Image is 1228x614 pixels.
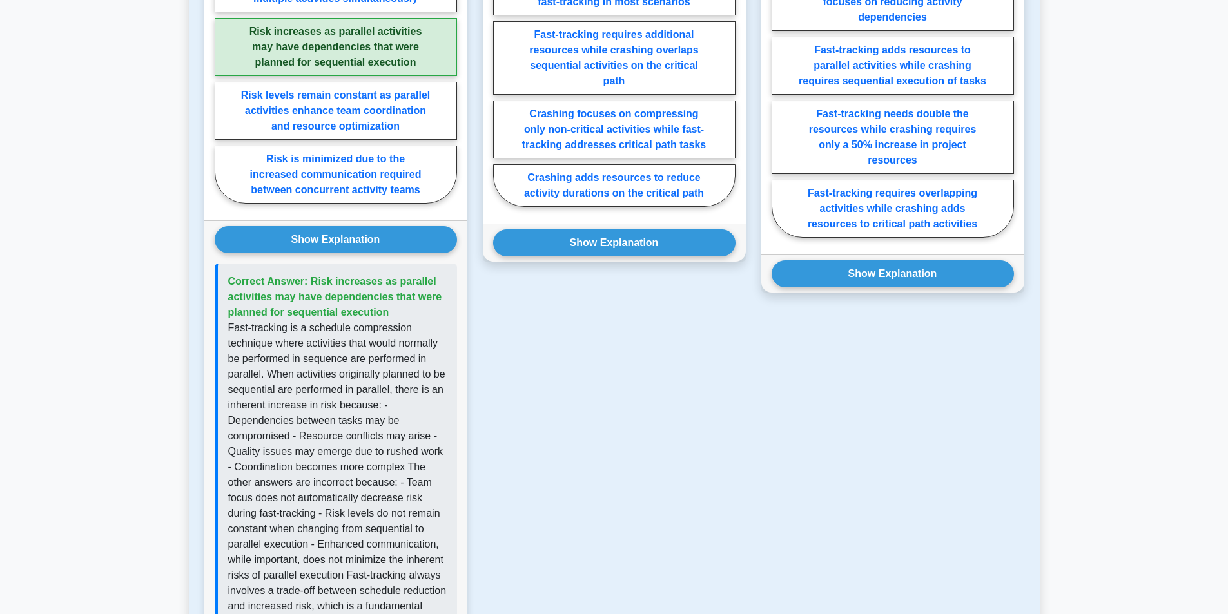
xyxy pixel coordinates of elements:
[493,164,736,207] label: Crashing adds resources to reduce activity durations on the critical path
[215,146,457,204] label: Risk is minimized due to the increased communication required between concurrent activity teams
[228,276,442,318] span: Correct Answer: Risk increases as parallel activities may have dependencies that were planned for...
[772,180,1014,238] label: Fast-tracking requires overlapping activities while crashing adds resources to critical path acti...
[772,260,1014,287] button: Show Explanation
[215,82,457,140] label: Risk levels remain constant as parallel activities enhance team coordination and resource optimiz...
[493,229,736,256] button: Show Explanation
[493,101,736,158] label: Crashing focuses on compressing only non-critical activities while fast-tracking addresses critic...
[215,226,457,253] button: Show Explanation
[772,37,1014,95] label: Fast-tracking adds resources to parallel activities while crashing requires sequential execution ...
[215,18,457,76] label: Risk increases as parallel activities may have dependencies that were planned for sequential exec...
[772,101,1014,174] label: Fast-tracking needs double the resources while crashing requires only a 50% increase in project r...
[493,21,736,95] label: Fast-tracking requires additional resources while crashing overlaps sequential activities on the ...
